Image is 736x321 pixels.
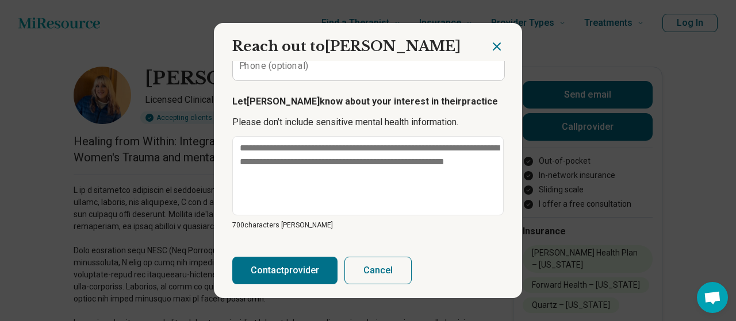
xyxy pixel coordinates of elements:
button: Close dialog [490,40,504,53]
p: Please don’t include sensitive mental health information. [232,115,504,129]
button: Cancel [344,257,412,284]
p: 700 characters [PERSON_NAME] [232,220,504,230]
button: Contactprovider [232,257,338,284]
span: Reach out to [PERSON_NAME] [232,38,461,55]
label: Phone (optional) [239,61,309,71]
p: Let [PERSON_NAME] know about your interest in their practice [232,95,504,109]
